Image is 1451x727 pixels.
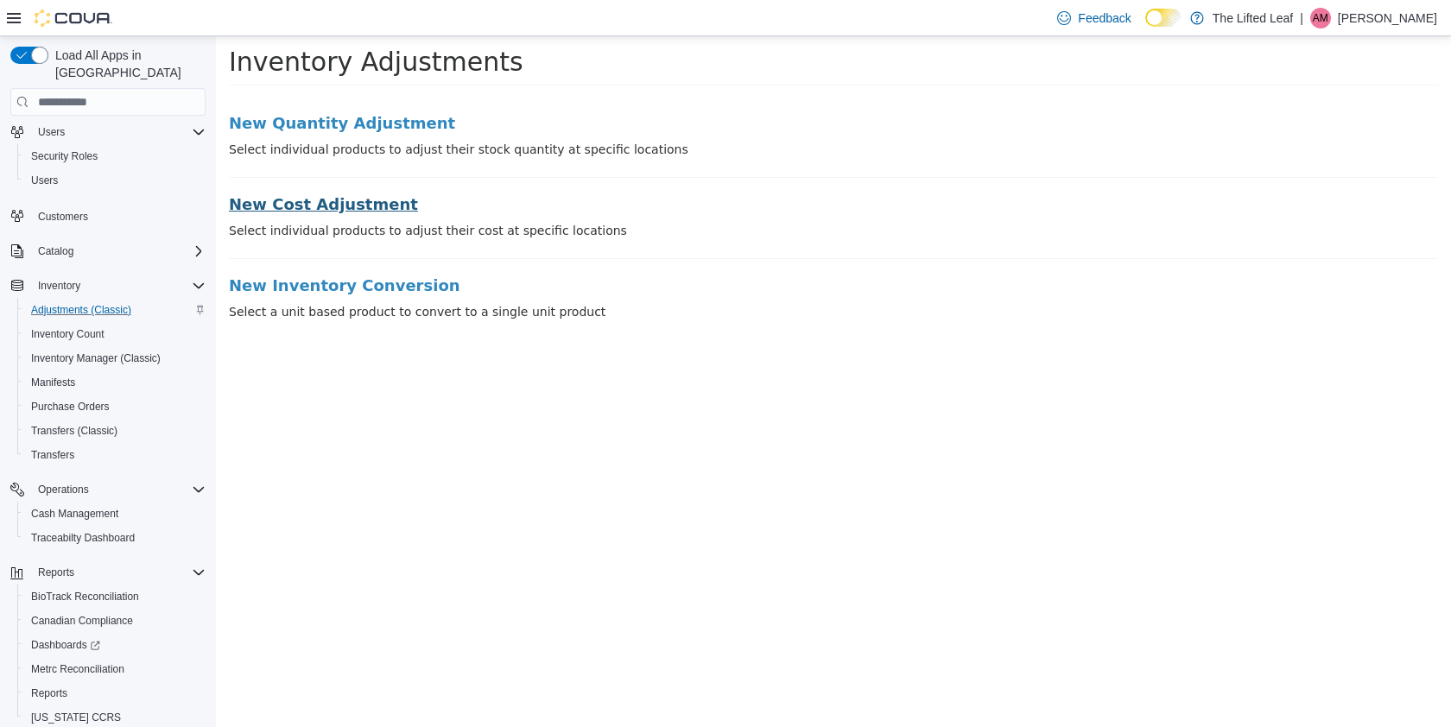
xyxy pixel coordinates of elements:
a: BioTrack Reconciliation [24,586,146,607]
span: Security Roles [24,146,206,167]
button: Users [17,168,212,193]
div: Ashley Mosby [1310,8,1331,28]
button: Users [3,120,212,144]
a: Manifests [24,372,82,393]
span: Users [31,122,206,142]
button: Catalog [31,241,80,262]
button: Adjustments (Classic) [17,298,212,322]
button: BioTrack Reconciliation [17,585,212,609]
p: Select individual products to adjust their stock quantity at specific locations [13,104,1222,123]
span: Inventory [38,279,80,293]
span: Catalog [38,244,73,258]
button: Users [31,122,72,142]
a: New Cost Adjustment [13,160,1222,177]
p: Select a unit based product to convert to a single unit product [13,267,1222,285]
span: Operations [38,483,89,496]
a: New Quantity Adjustment [13,79,1222,96]
p: The Lifted Leaf [1213,8,1293,28]
button: Traceabilty Dashboard [17,526,212,550]
span: Reports [31,686,67,700]
button: Cash Management [17,502,212,526]
span: Customers [38,210,88,224]
a: Security Roles [24,146,105,167]
span: Dark Mode [1145,27,1146,28]
a: Metrc Reconciliation [24,659,131,680]
a: Dashboards [17,633,212,657]
span: Reports [38,566,74,579]
button: Security Roles [17,144,212,168]
a: Reports [24,683,74,704]
p: Select individual products to adjust their cost at specific locations [13,186,1222,204]
span: Traceabilty Dashboard [24,528,206,548]
button: Reports [31,562,81,583]
p: [PERSON_NAME] [1338,8,1437,28]
span: Cash Management [31,507,118,521]
span: BioTrack Reconciliation [24,586,206,607]
button: Inventory [31,275,87,296]
button: Canadian Compliance [17,609,212,633]
span: Dashboards [24,635,206,655]
span: Metrc Reconciliation [31,662,124,676]
button: Reports [17,681,212,705]
button: Transfers (Classic) [17,419,212,443]
button: Metrc Reconciliation [17,657,212,681]
span: Inventory Count [31,327,105,341]
span: Adjustments (Classic) [31,303,131,317]
span: Catalog [31,241,206,262]
button: Catalog [3,239,212,263]
span: AM [1313,8,1328,28]
button: Customers [3,203,212,228]
span: Operations [31,479,206,500]
button: Transfers [17,443,212,467]
a: Traceabilty Dashboard [24,528,142,548]
span: Inventory Adjustments [13,10,307,41]
span: Reports [24,683,206,704]
input: Dark Mode [1145,9,1182,27]
button: Inventory [3,274,212,298]
a: Users [24,170,65,191]
button: Manifests [17,370,212,395]
span: Transfers (Classic) [31,424,117,438]
p: | [1300,8,1303,28]
button: Operations [31,479,96,500]
span: Users [31,174,58,187]
span: Dashboards [31,638,100,652]
span: [US_STATE] CCRS [31,711,121,724]
span: Users [24,170,206,191]
span: Purchase Orders [31,400,110,414]
span: Reports [31,562,206,583]
img: Cova [35,9,112,27]
span: Traceabilty Dashboard [31,531,135,545]
a: New Inventory Conversion [13,241,1222,258]
a: Canadian Compliance [24,610,140,631]
span: BioTrack Reconciliation [31,590,139,604]
span: Manifests [31,376,75,389]
a: Adjustments (Classic) [24,300,138,320]
button: Operations [3,477,212,502]
span: Cash Management [24,503,206,524]
span: Inventory Count [24,324,206,345]
a: Transfers [24,445,81,465]
span: Users [38,125,65,139]
span: Purchase Orders [24,396,206,417]
span: Transfers (Classic) [24,420,206,441]
span: Feedback [1078,9,1131,27]
button: Reports [3,560,212,585]
span: Canadian Compliance [31,614,133,628]
a: Dashboards [24,635,107,655]
span: Canadian Compliance [24,610,206,631]
span: Inventory [31,275,206,296]
span: Transfers [31,448,74,462]
a: Cash Management [24,503,125,524]
span: Customers [31,205,206,226]
span: Inventory Manager (Classic) [31,351,161,365]
span: Manifests [24,372,206,393]
button: Inventory Manager (Classic) [17,346,212,370]
span: Load All Apps in [GEOGRAPHIC_DATA] [48,47,206,81]
span: Transfers [24,445,206,465]
span: Inventory Manager (Classic) [24,348,206,369]
a: Customers [31,206,95,227]
a: Purchase Orders [24,396,117,417]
